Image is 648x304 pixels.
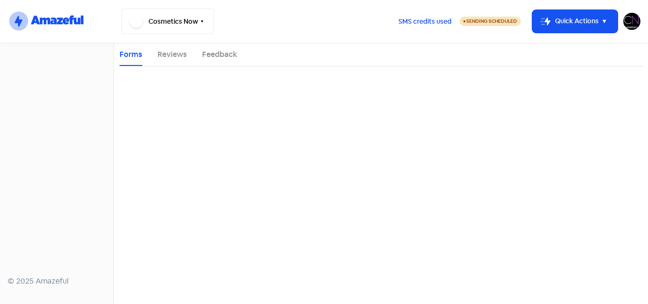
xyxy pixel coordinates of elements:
button: Quick Actions [532,10,618,33]
a: Sending Scheduled [460,16,521,27]
a: Forms [120,49,142,60]
a: Feedback [202,49,237,60]
a: Reviews [157,49,187,60]
a: SMS credits used [390,16,460,26]
button: Cosmetics Now [121,9,214,34]
span: SMS credits used [398,17,452,27]
div: © 2025 Amazeful [8,276,106,287]
img: User [623,13,640,30]
span: Sending Scheduled [466,18,517,24]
